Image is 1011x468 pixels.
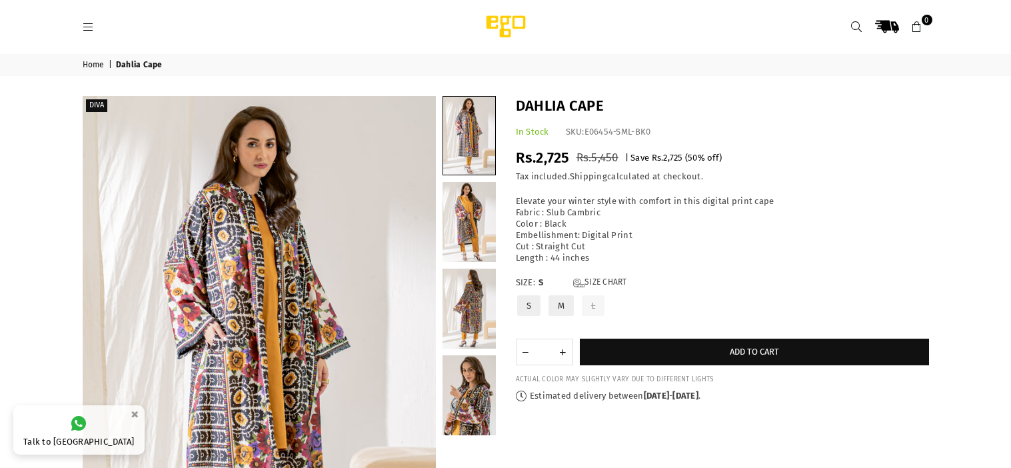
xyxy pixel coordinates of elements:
time: [DATE] [644,391,670,401]
nav: breadcrumbs [73,54,939,76]
h1: Dahlia Cape [516,96,929,117]
label: Size: [516,277,929,289]
time: [DATE] [672,391,698,401]
div: ACTUAL COLOR MAY SLIGHTLY VARY DUE TO DIFFERENT LIGHTS [516,375,929,384]
p: Estimated delivery between - . [516,391,929,402]
img: Ego [449,13,562,40]
a: Home [83,60,107,71]
button: × [127,403,143,425]
p: Elevate your winter style with comfort in this digital print cape Fabric : Slub Cambric Color : B... [516,196,929,263]
span: | [109,60,114,71]
span: Dahlia Cape [116,60,165,71]
span: 50 [688,153,698,163]
a: Talk to [GEOGRAPHIC_DATA] [13,405,145,455]
span: Rs.5,450 [576,151,618,165]
div: SKU: [566,127,651,138]
quantity-input: Quantity [516,339,573,365]
span: ( % off) [685,153,722,163]
span: Rs.2,725 [652,153,683,163]
label: M [547,294,575,317]
span: | [625,153,628,163]
a: Size Chart [573,277,627,289]
span: Rs.2,725 [516,149,570,167]
a: 0 [905,15,929,39]
span: E06454-SML-BK0 [584,127,651,137]
span: 0 [922,15,932,25]
span: Save [630,153,649,163]
label: L [580,294,606,317]
a: Shipping [570,171,607,182]
a: Search [845,15,869,39]
label: Diva [86,99,107,112]
label: S [516,294,542,317]
div: Tax included. calculated at checkout. [516,171,929,183]
button: Add to cart [580,339,929,365]
span: S [538,277,565,289]
span: Add to cart [730,347,779,357]
a: Menu [77,21,101,31]
span: In Stock [516,127,549,137]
